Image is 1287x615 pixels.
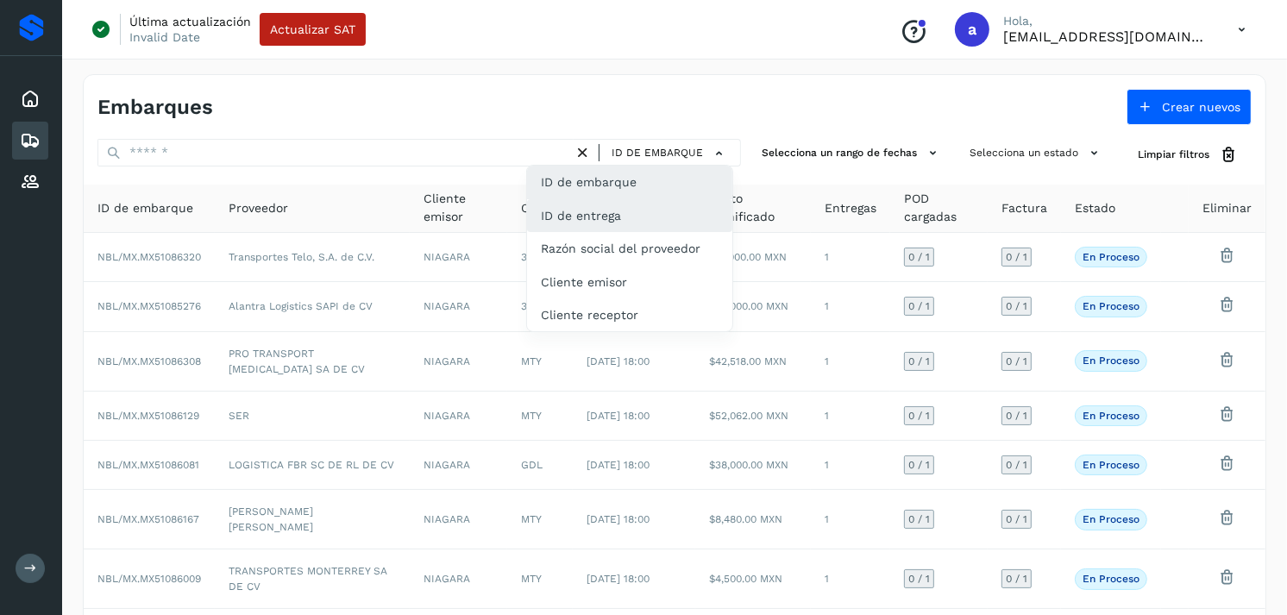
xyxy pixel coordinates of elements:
[270,23,355,35] span: Actualizar SAT
[527,166,732,198] div: ID de embarque
[260,13,366,46] button: Actualizar SAT
[1003,28,1210,45] p: alejperez@niagarawater.com
[1003,14,1210,28] p: Hola,
[12,163,48,201] div: Proveedores
[129,29,200,45] p: Invalid Date
[527,232,732,265] div: Razón social del proveedor
[12,80,48,118] div: Inicio
[129,14,251,29] p: Última actualización
[527,199,732,232] div: ID de entrega
[527,298,732,331] div: Cliente receptor
[527,266,732,298] div: Cliente emisor
[12,122,48,160] div: Embarques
